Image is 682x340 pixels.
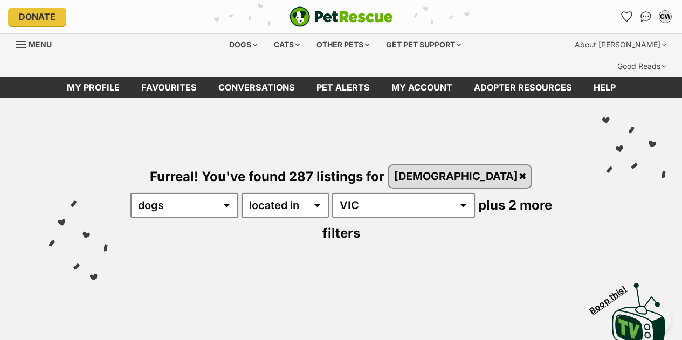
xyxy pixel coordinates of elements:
[588,277,637,316] span: Boop this!
[16,34,59,53] a: Menu
[208,77,306,98] a: conversations
[306,77,381,98] a: Pet alerts
[222,34,265,55] div: Dogs
[56,77,130,98] a: My profile
[657,8,674,25] button: My account
[618,8,674,25] ul: Account quick links
[615,302,671,335] iframe: Help Scout Beacon - Open
[309,34,377,55] div: Other pets
[381,77,463,98] a: My account
[266,34,307,55] div: Cats
[290,6,393,27] a: PetRescue
[29,40,52,49] span: Menu
[8,8,66,26] a: Donate
[150,168,384,184] span: Furreal! You've found 287 listings for
[130,77,208,98] a: Favourites
[583,77,626,98] a: Help
[290,6,393,27] img: logo-e224e6f780fb5917bec1dbf3a21bbac754714ae5b6737aabdf751b685950b380.svg
[378,34,469,55] div: Get pet support
[640,11,652,22] img: chat-41dd97257d64d25036548639549fe6c8038ab92f7586957e7f3b1b290dea8141.svg
[567,34,674,55] div: About [PERSON_NAME]
[389,165,531,188] a: [DEMOGRAPHIC_DATA]
[463,77,583,98] a: Adopter resources
[610,55,674,77] div: Good Reads
[618,8,635,25] a: Favourites
[637,8,655,25] a: Conversations
[660,11,671,22] div: CW
[322,197,552,241] span: plus 2 more filters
